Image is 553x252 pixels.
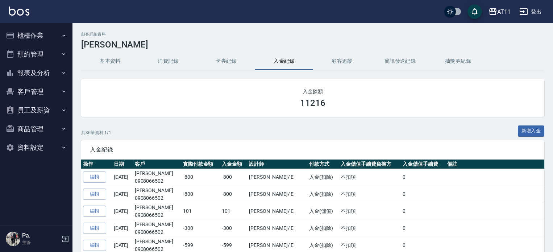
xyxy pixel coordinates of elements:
[9,7,29,16] img: Logo
[220,186,247,203] td: -800
[300,98,325,108] h3: 11216
[81,32,544,37] h2: 顧客詳細資料
[133,160,181,169] th: 客戶
[133,203,181,220] td: [PERSON_NAME]
[3,138,70,157] button: 資料設定
[445,160,544,169] th: 備註
[247,186,307,203] td: [PERSON_NAME] / E
[22,239,59,246] p: 主管
[3,120,70,139] button: 商品管理
[112,220,133,237] td: [DATE]
[81,40,544,50] h3: [PERSON_NAME]
[181,203,220,220] td: 101
[81,53,139,70] button: 基本資料
[516,5,544,18] button: 登出
[197,53,255,70] button: 卡券紀錄
[371,53,429,70] button: 簡訊發送紀錄
[3,26,70,45] button: 櫃檯作業
[90,88,536,95] h2: 入金餘額
[3,63,70,82] button: 報表及分析
[135,228,179,236] p: 0908066502
[220,220,247,237] td: -300
[307,203,339,220] td: 入金(儲值)
[90,146,536,153] span: 入金紀錄
[3,82,70,101] button: 客戶管理
[6,232,20,246] img: Person
[83,223,106,234] a: 編輯
[220,169,247,186] td: -800
[247,169,307,186] td: [PERSON_NAME] / E
[220,160,247,169] th: 入金金額
[133,169,181,186] td: [PERSON_NAME]
[247,220,307,237] td: [PERSON_NAME] / E
[3,45,70,64] button: 預約管理
[181,220,220,237] td: -300
[181,186,220,203] td: -800
[339,169,401,186] td: 不扣項
[112,203,133,220] td: [DATE]
[83,240,106,251] a: 編輯
[255,53,313,70] button: 入金紀錄
[22,232,59,239] h5: Pa.
[307,186,339,203] td: 入金(扣除)
[247,160,307,169] th: 設計師
[139,53,197,70] button: 消費記錄
[401,203,445,220] td: 0
[81,160,112,169] th: 操作
[497,7,511,16] div: AT11
[429,53,487,70] button: 抽獎券紀錄
[307,169,339,186] td: 入金(扣除)
[518,125,545,137] button: 新增入金
[307,160,339,169] th: 付款方式
[313,53,371,70] button: 顧客追蹤
[135,194,179,202] p: 0908066502
[112,160,133,169] th: 日期
[401,186,445,203] td: 0
[339,203,401,220] td: 不扣項
[467,4,482,19] button: save
[220,203,247,220] td: 101
[401,220,445,237] td: 0
[181,160,220,169] th: 實際付款金額
[135,177,179,185] p: 0908066502
[112,169,133,186] td: [DATE]
[339,220,401,237] td: 不扣項
[339,186,401,203] td: 不扣項
[133,186,181,203] td: [PERSON_NAME]
[83,206,106,217] a: 編輯
[81,129,111,136] p: 共 36 筆資料, 1 / 1
[133,220,181,237] td: [PERSON_NAME]
[339,160,401,169] th: 入金儲值手續費負擔方
[83,172,106,183] a: 編輯
[181,169,220,186] td: -800
[401,169,445,186] td: 0
[3,101,70,120] button: 員工及薪資
[401,160,445,169] th: 入金儲值手續費
[247,203,307,220] td: [PERSON_NAME] / E
[83,189,106,200] a: 編輯
[135,211,179,219] p: 0908066502
[307,220,339,237] td: 入金(扣除)
[112,186,133,203] td: [DATE]
[486,4,513,19] button: AT11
